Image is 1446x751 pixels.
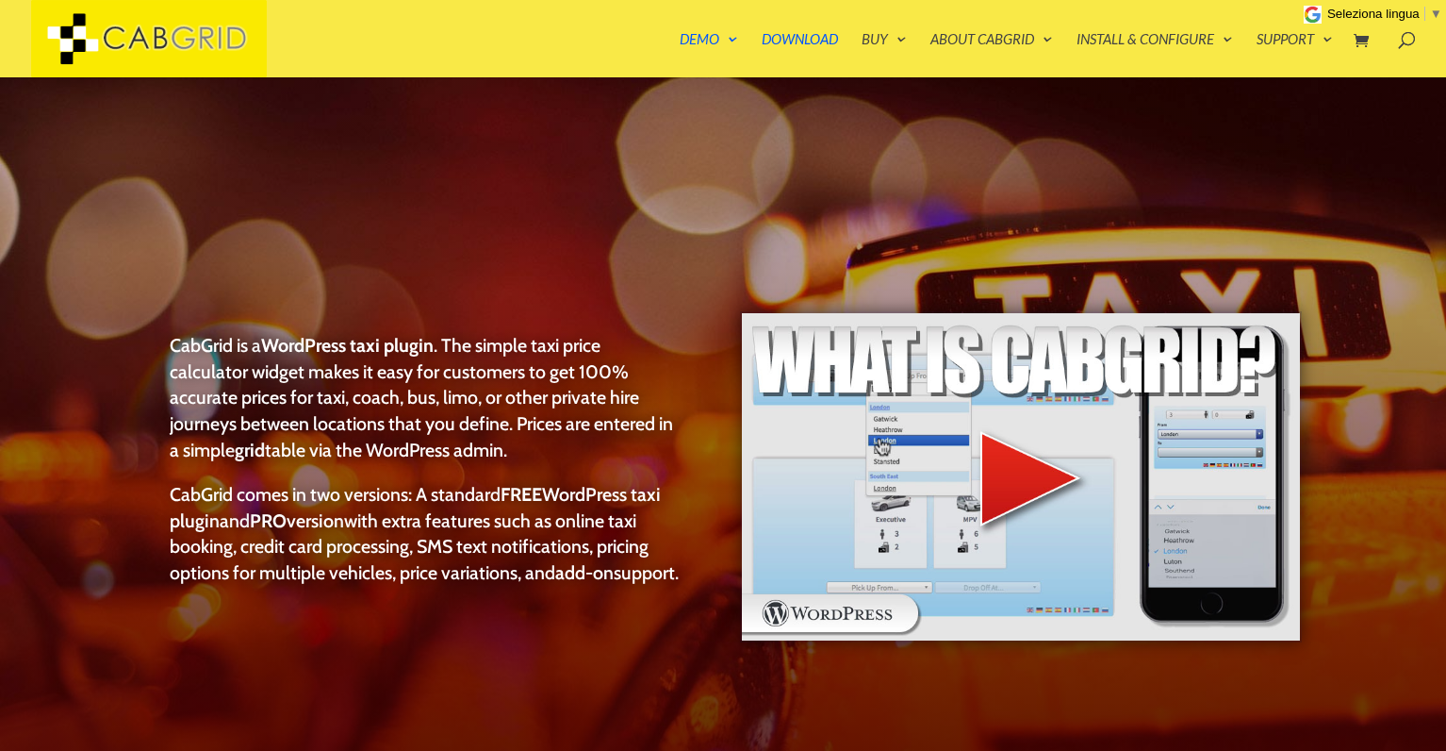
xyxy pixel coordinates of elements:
img: WordPress taxi booking plugin Intro Video [740,311,1301,643]
a: Support [1257,32,1333,77]
strong: FREE [501,483,542,506]
a: WordPress taxi booking plugin Intro Video [740,627,1301,646]
strong: grid [235,439,265,461]
a: Install & Configure [1076,32,1233,77]
a: Demo [680,32,738,77]
a: Download [762,32,838,77]
a: add-on [555,561,614,584]
a: Buy [862,32,907,77]
span: ​ [1424,7,1425,21]
a: PROversion [250,509,344,532]
p: CabGrid is a . The simple taxi price calculator widget makes it easy for customers to get 100% ac... [170,333,680,482]
strong: PRO [250,509,287,532]
a: FREEWordPress taxi plugin [170,483,661,532]
strong: WordPress taxi plugin [261,334,434,357]
a: About CabGrid [930,32,1053,77]
span: Seleziona lingua [1327,7,1420,21]
span: ▼ [1430,7,1442,21]
a: Seleziona lingua​ [1327,7,1442,21]
a: CabGrid Taxi Plugin [31,26,267,46]
p: CabGrid comes in two versions: A standard and with extra features such as online taxi booking, cr... [170,482,680,587]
